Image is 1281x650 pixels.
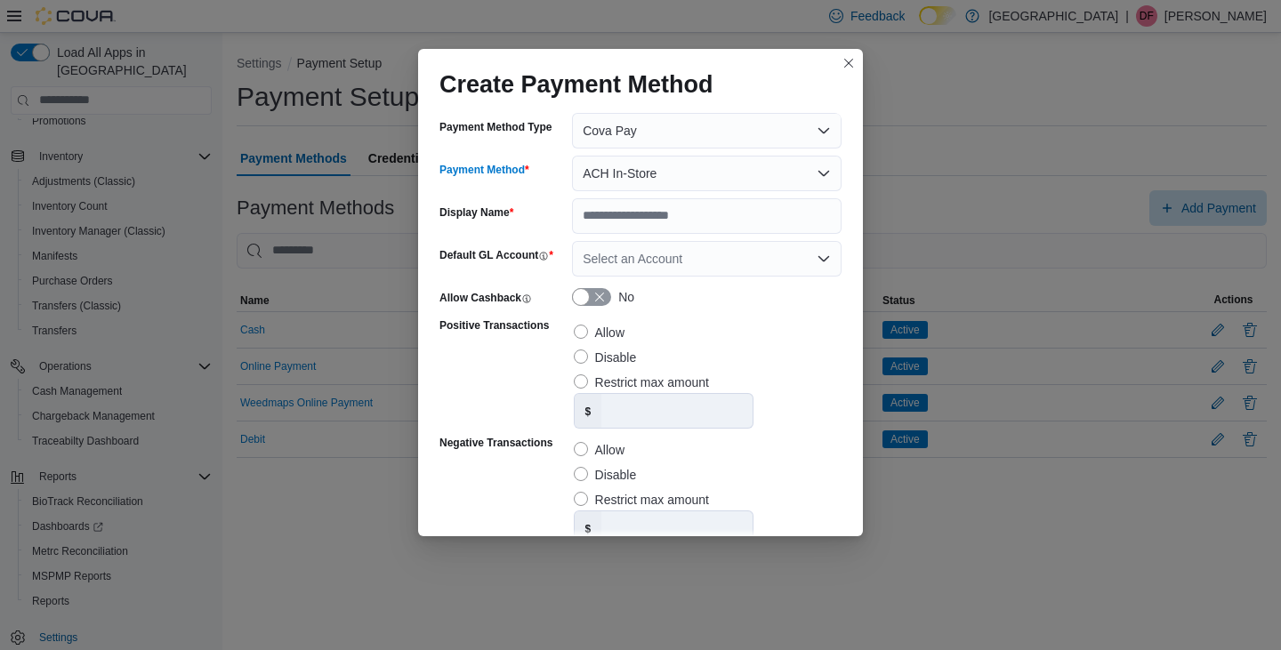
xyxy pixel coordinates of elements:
[439,205,513,220] label: Display Name
[572,113,842,148] button: Cova Pay
[439,436,552,546] label: Negative Transactions
[574,464,637,485] label: Disable
[574,372,709,393] label: Restrict max amount
[572,156,842,191] button: ACH In-Store
[439,318,549,429] label: Positive Transactions
[439,70,713,99] h1: Create Payment Method
[574,322,624,343] label: Allow
[439,249,538,261] span: Default GL Account
[575,511,602,545] label: $
[575,394,602,428] label: $
[817,252,831,266] button: Open list of options
[574,347,637,368] label: Disable
[439,120,552,134] label: Payment Method Type
[574,489,709,510] label: Restrict max amount
[574,439,624,461] label: Allow
[439,292,521,304] span: Allow Cashback
[611,288,634,306] span: No
[439,163,529,177] label: Payment Method
[838,52,859,74] button: Closes this modal window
